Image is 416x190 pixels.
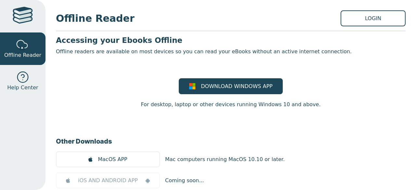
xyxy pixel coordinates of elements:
span: MacOS APP [98,156,127,163]
p: Mac computers running MacOS 10.10 or later. [165,156,285,163]
p: Offline readers are available on most devices so you can read your eBooks without an active inter... [56,48,406,56]
h3: Accessing your Ebooks Offline [56,35,406,45]
p: For desktop, laptop or other devices running Windows 10 and above. [141,101,320,108]
a: LOGIN [341,10,406,26]
span: iOS AND ANDROID APP [78,177,138,184]
h3: Other Downloads [56,136,406,146]
span: Offline Reader [56,11,341,26]
a: MacOS APP [56,151,160,167]
span: DOWNLOAD WINDOWS APP [201,82,272,90]
a: DOWNLOAD WINDOWS APP [179,78,283,94]
p: Coming soon... [165,177,204,184]
span: Help Center [7,84,38,92]
span: Offline Reader [4,51,41,59]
